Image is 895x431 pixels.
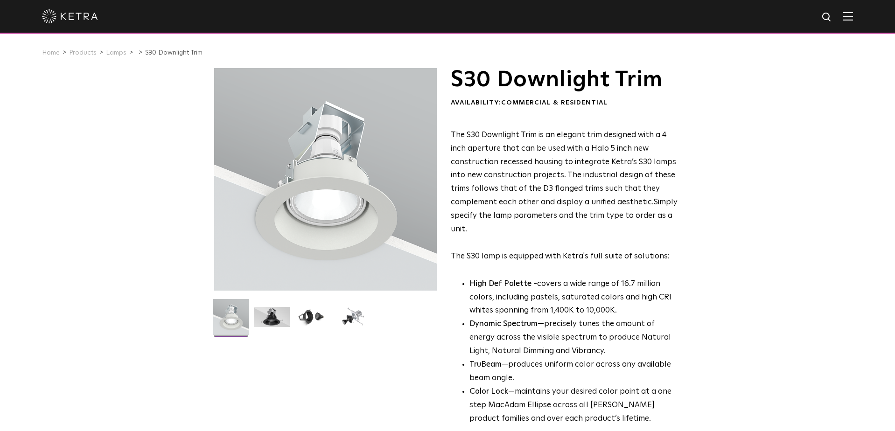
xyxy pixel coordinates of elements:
strong: TruBeam [469,361,502,368]
a: Home [42,49,60,56]
span: Commercial & Residential [501,99,608,106]
span: The S30 Downlight Trim is an elegant trim designed with a 4 inch aperture that can be used with a... [451,131,676,206]
img: S30 Halo Downlight_Exploded_Black [335,307,371,334]
img: Hamburger%20Nav.svg [843,12,853,21]
h1: S30 Downlight Trim [451,68,678,91]
p: The S30 lamp is equipped with Ketra's full suite of solutions: [451,129,678,264]
li: —produces uniform color across any available beam angle. [469,358,678,385]
p: covers a wide range of 16.7 million colors, including pastels, saturated colors and high CRI whit... [469,278,678,318]
div: Availability: [451,98,678,108]
img: S30 Halo Downlight_Table Top_Black [294,307,330,334]
img: ketra-logo-2019-white [42,9,98,23]
a: Lamps [106,49,126,56]
img: search icon [821,12,833,23]
a: Products [69,49,97,56]
a: S30 Downlight Trim [145,49,203,56]
span: Simply specify the lamp parameters and the trim type to order as a unit.​ [451,198,678,233]
img: S30-DownlightTrim-2021-Web-Square [213,299,249,342]
li: —precisely tunes the amount of energy across the visible spectrum to produce Natural Light, Natur... [469,318,678,358]
li: —maintains your desired color point at a one step MacAdam Ellipse across all [PERSON_NAME] produc... [469,385,678,426]
strong: High Def Palette - [469,280,537,288]
strong: Dynamic Spectrum [469,320,538,328]
strong: Color Lock [469,388,508,396]
img: S30 Halo Downlight_Hero_Black_Gradient [254,307,290,334]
